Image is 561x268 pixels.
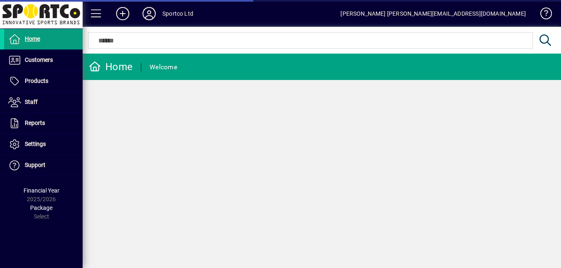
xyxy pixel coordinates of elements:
span: Settings [25,141,46,147]
span: Staff [25,99,38,105]
div: Home [89,60,133,73]
a: Customers [4,50,83,71]
a: Settings [4,134,83,155]
div: Welcome [150,61,177,74]
button: Profile [136,6,162,21]
div: [PERSON_NAME] [PERSON_NAME][EMAIL_ADDRESS][DOMAIN_NAME] [340,7,526,20]
a: Reports [4,113,83,134]
span: Reports [25,120,45,126]
div: Sportco Ltd [162,7,193,20]
a: Products [4,71,83,92]
span: Products [25,78,48,84]
a: Staff [4,92,83,113]
span: Home [25,35,40,42]
span: Package [30,205,52,211]
span: Customers [25,56,53,63]
a: Knowledge Base [534,2,551,28]
a: Support [4,155,83,176]
button: Add [109,6,136,21]
span: Support [25,162,45,168]
span: Financial Year [24,187,59,194]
